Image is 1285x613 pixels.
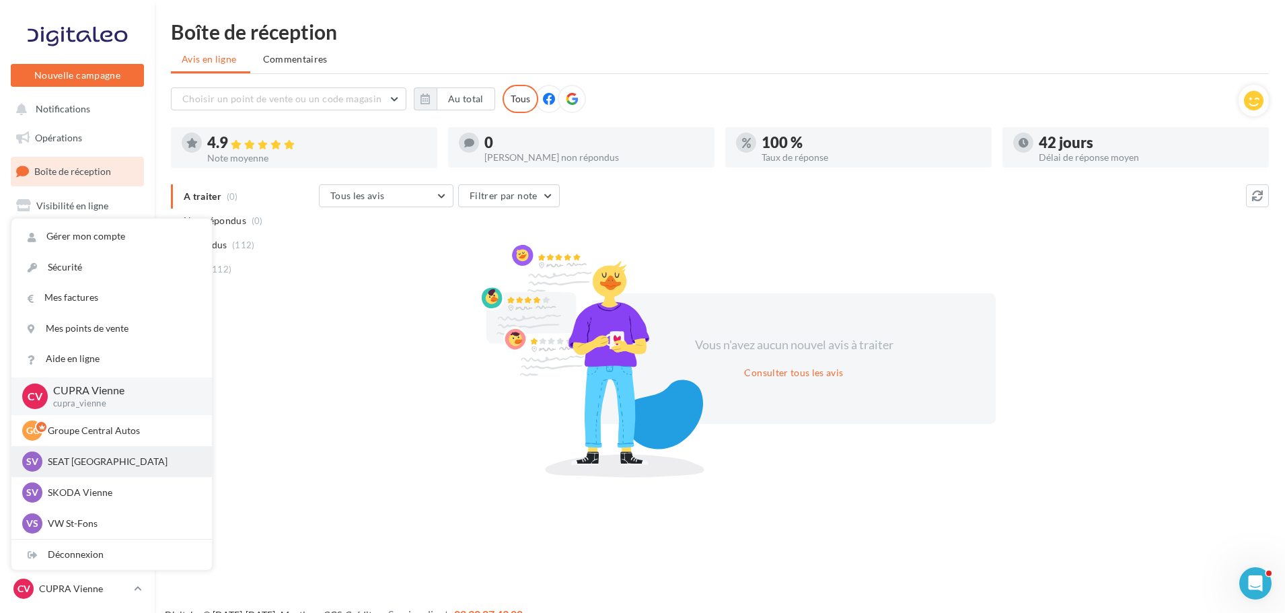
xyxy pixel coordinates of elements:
p: SKODA Vienne [48,486,196,499]
div: Délai de réponse moyen [1039,153,1258,162]
span: Commentaires [263,52,328,66]
a: Aide en ligne [11,344,212,374]
button: Consulter tous les avis [739,365,848,381]
button: Au total [414,87,495,110]
span: (112) [209,264,232,275]
span: (112) [232,240,255,250]
button: Tous les avis [319,184,453,207]
p: SEAT [GEOGRAPHIC_DATA] [48,455,196,468]
a: Campagnes [8,225,147,254]
div: 42 jours [1039,135,1258,150]
div: Tous [503,85,538,113]
div: Taux de réponse [762,153,981,162]
p: CUPRA Vienne [53,383,190,398]
a: Opérations [8,124,147,152]
span: Non répondus [184,214,246,227]
div: Déconnexion [11,540,212,570]
button: Au total [437,87,495,110]
span: (0) [252,215,263,226]
a: Campagnes DataOnDemand [8,404,147,443]
p: VW St-Fons [48,517,196,530]
p: cupra_vienne [53,398,190,410]
span: Notifications [36,104,90,115]
button: Choisir un point de vente ou un code magasin [171,87,406,110]
span: Choisir un point de vente ou un code magasin [182,93,381,104]
span: CV [17,582,30,596]
a: Visibilité en ligne [8,192,147,220]
button: Nouvelle campagne [11,64,144,87]
p: CUPRA Vienne [39,582,128,596]
a: Calendrier [8,326,147,354]
a: Boîte de réception [8,157,147,186]
a: PLV et print personnalisable [8,359,147,398]
span: GC [26,424,39,437]
p: Groupe Central Autos [48,424,196,437]
span: Visibilité en ligne [36,200,108,211]
span: VS [26,517,38,530]
span: CV [28,388,42,404]
span: Boîte de réception [34,166,111,177]
button: Filtrer par note [458,184,560,207]
span: Tous les avis [330,190,385,201]
iframe: Intercom live chat [1239,567,1272,600]
div: 4.9 [207,135,427,151]
a: Gérer mon compte [11,221,212,252]
div: 0 [484,135,704,150]
a: Mes factures [11,283,212,313]
span: SV [26,455,38,468]
div: Note moyenne [207,153,427,163]
a: Contacts [8,258,147,287]
div: [PERSON_NAME] non répondus [484,153,704,162]
span: SV [26,486,38,499]
a: Médiathèque [8,292,147,320]
a: Mes points de vente [11,314,212,344]
div: Vous n'avez aucun nouvel avis à traiter [678,336,910,354]
a: CV CUPRA Vienne [11,576,144,602]
span: Opérations [35,132,82,143]
a: Sécurité [11,252,212,283]
div: Boîte de réception [171,22,1269,42]
div: 100 % [762,135,981,150]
